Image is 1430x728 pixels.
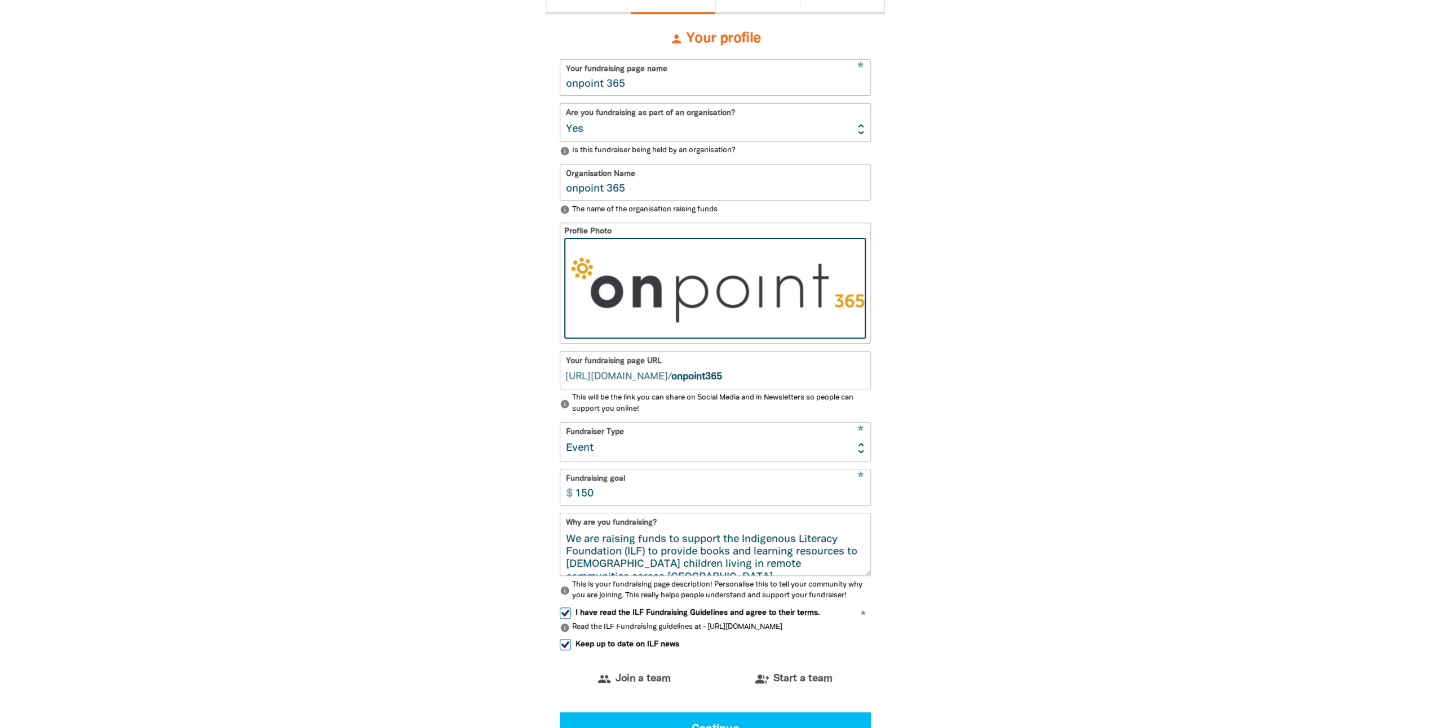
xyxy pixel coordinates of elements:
[560,28,871,50] h3: Your profile
[560,622,871,633] p: Read the ILF Fundraising guidelines at - [URL][DOMAIN_NAME]
[560,534,870,576] textarea: We are raising funds to support the Indigenous Literacy Foundation (ILF) to provide books and lea...
[560,205,871,216] p: The name of the organisation raising funds
[718,664,871,695] button: group_addStart a team
[565,370,668,384] span: [DOMAIN_NAME][URL]
[560,145,871,157] p: Is this fundraiser being held by an organisation?
[569,469,870,505] input: eg. 350
[560,352,671,389] span: /
[560,623,570,633] i: info
[560,393,871,415] p: This will be the link you can share on Social Media and in Newsletters so people can support you ...
[560,205,570,215] i: info
[560,639,571,650] input: Keep up to date on ILF news
[773,674,833,684] span: Start a team
[560,469,573,505] span: $
[575,639,679,650] span: Keep up to date on ILF news
[560,580,871,602] p: This is your fundraising page description! Personalise this to tell your community why you are jo...
[670,32,683,46] i: person
[575,607,820,618] span: I have read the ILF Fundraising Guidelines and agree to their terms.
[560,146,570,156] i: info
[560,585,570,596] i: info
[560,664,709,695] button: groupJoin a team
[560,607,571,619] input: I have read the ILF Fundraising Guidelines and agree to their terms.
[560,352,870,389] div: fundraising.ilf.org.au/onpoint365
[616,674,671,684] span: Join a team
[861,611,866,620] i: Required
[560,399,570,409] i: info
